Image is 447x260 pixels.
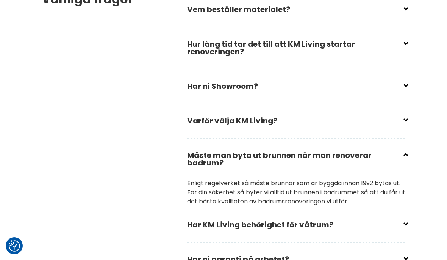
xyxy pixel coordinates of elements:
[9,240,20,252] button: Samtyckesinställningar
[187,215,405,241] h2: Har KM Living behörighet för våtrum?
[9,240,20,252] img: Revisit consent button
[187,145,405,179] h2: Måste man byta ut brunnen när man renoverar badrum?
[187,111,405,137] h2: Varför välja KM Living?
[187,179,405,188] p: Enligt regelverket så måste brunnar som är byggda innan 1992 bytas ut.
[187,76,405,102] h2: Har ni Showroom?
[187,34,405,68] h2: Hur lång tid tar det till att KM Living startar renoveringen?
[187,188,405,206] p: För din säkerhet så byter vi alltid ut brunnen i badrummet så att du får ut det bästa kvaliteten ...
